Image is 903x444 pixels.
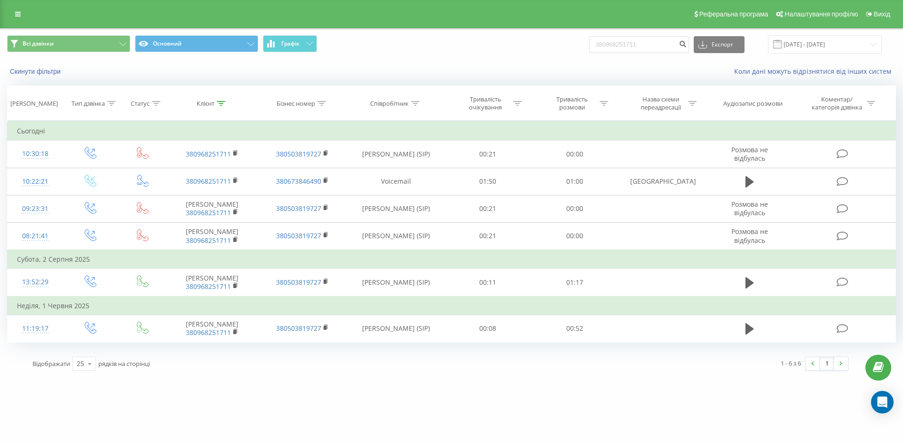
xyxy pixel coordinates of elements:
[444,269,531,296] td: 00:11
[531,222,618,250] td: 00:00
[347,315,444,342] td: [PERSON_NAME] (SIP)
[10,100,58,108] div: [PERSON_NAME]
[734,67,896,76] a: Коли дані можуть відрізнятися вiд інших систем
[32,359,70,368] span: Відображати
[186,282,231,291] a: 380968251711
[699,10,768,18] span: Реферальна програма
[731,200,768,217] span: Розмова не відбулась
[347,222,444,250] td: [PERSON_NAME] (SIP)
[71,100,105,108] div: Тип дзвінка
[17,200,54,218] div: 09:23:31
[276,149,321,158] a: 380503819727
[635,95,686,111] div: Назва схеми переадресації
[17,273,54,291] div: 13:52:29
[276,177,321,186] a: 380673846490
[8,122,896,140] td: Сьогодні
[784,10,858,18] span: Налаштування профілю
[135,35,258,52] button: Основний
[77,359,84,368] div: 25
[347,140,444,168] td: [PERSON_NAME] (SIP)
[186,328,231,337] a: 380968251711
[694,36,745,53] button: Експорт
[276,324,321,333] a: 380503819727
[347,168,444,195] td: Voicemail
[197,100,214,108] div: Клієнт
[874,10,890,18] span: Вихід
[276,278,321,287] a: 380503819727
[531,195,618,222] td: 00:00
[186,236,231,245] a: 380968251711
[23,40,54,47] span: Всі дзвінки
[7,35,130,52] button: Всі дзвінки
[347,195,444,222] td: [PERSON_NAME] (SIP)
[723,100,783,108] div: Аудіозапис розмови
[167,222,257,250] td: [PERSON_NAME]
[17,319,54,338] div: 11:19:17
[531,269,618,296] td: 01:17
[444,195,531,222] td: 00:21
[8,250,896,269] td: Субота, 2 Серпня 2025
[531,140,618,168] td: 00:00
[131,100,150,108] div: Статус
[809,95,864,111] div: Коментар/категорія дзвінка
[17,172,54,191] div: 10:22:21
[17,227,54,245] div: 08:21:41
[186,149,231,158] a: 380968251711
[444,315,531,342] td: 00:08
[531,315,618,342] td: 00:52
[263,35,317,52] button: Графік
[7,67,65,76] button: Скинути фільтри
[589,36,689,53] input: Пошук за номером
[531,168,618,195] td: 01:00
[871,391,894,413] div: Open Intercom Messenger
[820,357,834,370] a: 1
[370,100,409,108] div: Співробітник
[347,269,444,296] td: [PERSON_NAME] (SIP)
[281,40,300,47] span: Графік
[460,95,511,111] div: Тривалість очікування
[781,358,801,368] div: 1 - 6 з 6
[167,315,257,342] td: [PERSON_NAME]
[167,195,257,222] td: [PERSON_NAME]
[444,140,531,168] td: 00:21
[276,204,321,213] a: 380503819727
[731,145,768,163] span: Розмова не відбулась
[186,177,231,186] a: 380968251711
[618,168,708,195] td: [GEOGRAPHIC_DATA]
[277,100,315,108] div: Бізнес номер
[8,296,896,315] td: Неділя, 1 Червня 2025
[444,222,531,250] td: 00:21
[186,208,231,217] a: 380968251711
[167,269,257,296] td: [PERSON_NAME]
[444,168,531,195] td: 01:50
[547,95,597,111] div: Тривалість розмови
[98,359,150,368] span: рядків на сторінці
[17,145,54,163] div: 10:30:18
[276,231,321,240] a: 380503819727
[731,227,768,244] span: Розмова не відбулась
